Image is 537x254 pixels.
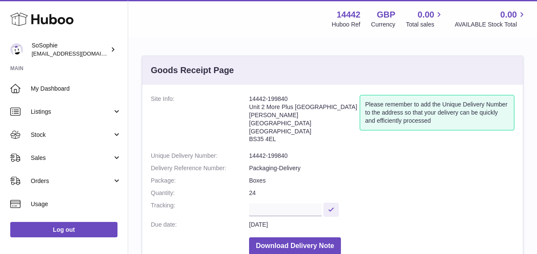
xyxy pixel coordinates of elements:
a: 0.00 Total sales [406,9,444,29]
dt: Unique Delivery Number: [151,152,249,160]
span: 0.00 [418,9,434,21]
dd: [DATE] [249,221,514,229]
dt: Quantity: [151,189,249,197]
span: AVAILABLE Stock Total [455,21,527,29]
dt: Due date: [151,221,249,229]
span: Usage [31,200,121,208]
dd: Boxes [249,177,514,185]
dt: Tracking: [151,201,249,216]
span: 0.00 [500,9,517,21]
span: Total sales [406,21,444,29]
strong: 14442 [337,9,361,21]
div: SoSophie [32,41,109,58]
dd: 24 [249,189,514,197]
div: Huboo Ref [332,21,361,29]
dt: Delivery Reference Number: [151,164,249,172]
div: Please remember to add the Unique Delivery Number to the address so that your delivery can be qui... [360,95,514,130]
a: Log out [10,222,117,237]
dt: Package: [151,177,249,185]
span: My Dashboard [31,85,121,93]
div: Currency [371,21,396,29]
span: Listings [31,108,112,116]
img: internalAdmin-14442@internal.huboo.com [10,43,23,56]
strong: GBP [377,9,395,21]
span: Stock [31,131,112,139]
dd: Packaging-Delivery [249,164,514,172]
address: 14442-199840 Unit 2 More Plus [GEOGRAPHIC_DATA] [PERSON_NAME][GEOGRAPHIC_DATA] [GEOGRAPHIC_DATA] ... [249,95,360,148]
span: Orders [31,177,112,185]
a: 0.00 AVAILABLE Stock Total [455,9,527,29]
dd: 14442-199840 [249,152,514,160]
span: Sales [31,154,112,162]
h3: Goods Receipt Page [151,65,234,76]
span: [EMAIL_ADDRESS][DOMAIN_NAME] [32,50,126,57]
dt: Site Info: [151,95,249,148]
